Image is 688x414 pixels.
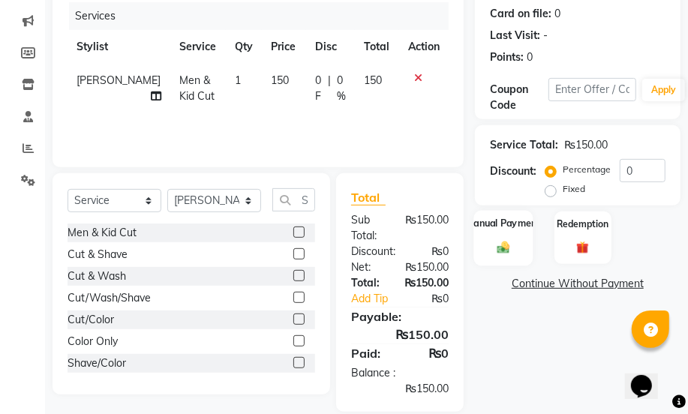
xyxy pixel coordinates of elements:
input: Enter Offer / Coupon Code [548,78,636,101]
span: | [328,73,331,104]
div: ₨150.00 [393,275,460,291]
a: Continue Without Payment [478,276,677,292]
div: Discount: [490,163,536,179]
div: Cut & Wash [68,268,126,284]
div: ₨150.00 [394,212,460,244]
div: Discount: [340,244,407,259]
a: Add Tip [340,291,410,307]
img: _cash.svg [493,240,514,255]
span: 0 F [315,73,322,104]
div: Shave/Color [68,355,126,371]
div: - [543,28,548,43]
th: Stylist [68,30,170,64]
div: Payable: [340,307,460,325]
div: Card on file: [490,6,551,22]
div: Paid: [340,344,400,362]
div: ₨0 [407,244,460,259]
div: 0 [527,49,533,65]
span: 0 % [337,73,346,104]
th: Price [262,30,306,64]
label: Percentage [563,163,611,176]
label: Fixed [563,182,585,196]
div: Cut/Color [68,312,114,328]
button: Apply [642,79,685,101]
div: Cut/Wash/Shave [68,290,151,306]
th: Qty [226,30,263,64]
label: Manual Payment [466,216,541,230]
span: Total [351,190,386,205]
span: [PERSON_NAME] [77,73,161,87]
span: 150 [364,73,382,87]
div: ₨0 [400,344,460,362]
th: Total [355,30,399,64]
th: Service [170,30,226,64]
div: ₨0 [410,291,460,307]
div: Cut & Shave [68,247,128,262]
div: Last Visit: [490,28,540,43]
div: ₨150.00 [564,137,608,153]
div: ₨150.00 [340,381,460,397]
div: Balance : [340,365,460,381]
th: Action [399,30,449,64]
div: Sub Total: [340,212,394,244]
th: Disc [306,30,355,64]
div: Coupon Code [490,82,548,113]
div: Points: [490,49,524,65]
iframe: chat widget [625,354,673,399]
div: Color Only [68,334,118,349]
label: Redemption [557,217,608,231]
input: Search or Scan [272,188,315,211]
div: ₨150.00 [394,259,460,275]
span: 1 [235,73,241,87]
div: 0 [554,6,560,22]
img: _gift.svg [572,240,593,256]
div: Service Total: [490,137,558,153]
div: Net: [340,259,394,275]
div: ₨150.00 [340,325,460,343]
div: Services [69,2,460,30]
span: Men & Kid Cut [179,73,215,103]
div: Total: [340,275,393,291]
div: Men & Kid Cut [68,225,137,241]
span: 150 [271,73,289,87]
